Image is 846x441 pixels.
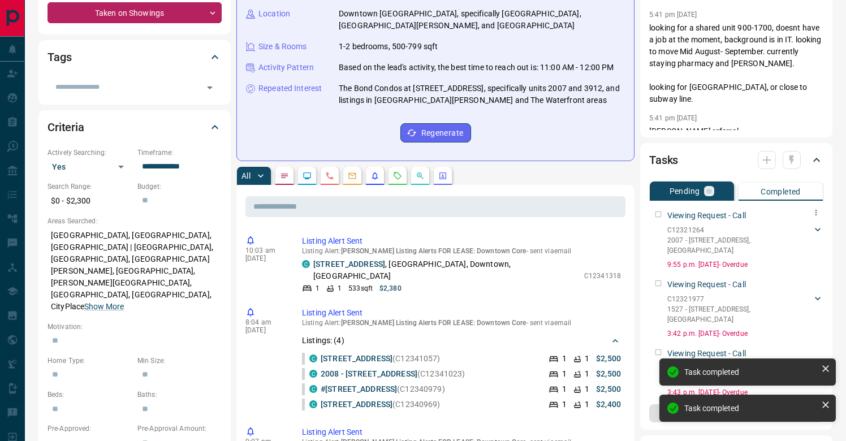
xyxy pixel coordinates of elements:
p: The Bond Condos at [STREET_ADDRESS], specifically units 2007 and 3912, and listings in [GEOGRAPHI... [339,83,625,106]
p: (C12340969) [321,399,441,410]
p: Location [258,8,290,20]
p: 5:41 pm [DATE] [649,114,697,122]
svg: Emails [348,171,357,180]
div: condos.ca [309,354,317,362]
p: 5:41 pm [DATE] [649,11,697,19]
p: 1 [562,368,567,380]
p: $2,500 [596,353,621,365]
p: Listing Alert : - sent via email [302,247,621,255]
p: (C12341023) [321,368,465,380]
p: C12321264 [667,225,812,235]
p: Listing Alert Sent [302,426,621,438]
p: Downtown [GEOGRAPHIC_DATA], specifically [GEOGRAPHIC_DATA], [GEOGRAPHIC_DATA][PERSON_NAME], and [... [339,8,625,32]
a: #[STREET_ADDRESS] [321,384,397,394]
p: [DATE] [245,326,285,334]
p: 1527 - [STREET_ADDRESS] , [GEOGRAPHIC_DATA] [667,304,812,325]
div: Criteria [48,114,222,141]
div: condos.ca [309,385,317,393]
p: Viewing Request - Call [667,348,746,360]
span: [PERSON_NAME] Listing Alerts FOR LEASE: Downtown Core [341,319,526,327]
p: $2,500 [596,368,621,380]
p: C12341318 [584,271,621,281]
p: All [241,172,251,180]
p: Listings: ( 4 ) [302,335,344,347]
p: 1 [585,353,589,365]
div: Taken on Showings [48,2,222,23]
p: Home Type: [48,356,132,366]
p: Budget: [137,181,222,192]
p: 1 [562,383,567,395]
p: [GEOGRAPHIC_DATA], [GEOGRAPHIC_DATA], [GEOGRAPHIC_DATA] | [GEOGRAPHIC_DATA], [GEOGRAPHIC_DATA], [... [48,226,222,316]
div: C123219771527 - [STREET_ADDRESS],[GEOGRAPHIC_DATA] [667,292,823,327]
p: Repeated Interest [258,83,322,94]
p: C12321977 [667,294,812,304]
p: looking for a shared unit 900-1700, doesnt have a job at the moment, background is in IT. looking... [649,22,823,105]
svg: Opportunities [416,171,425,180]
p: Based on the lead's activity, the best time to reach out is: 11:00 AM - 12:00 PM [339,62,614,73]
p: Baths: [137,390,222,400]
p: 1 [562,399,567,410]
p: [PERSON_NAME] referral [649,126,823,137]
p: $2,400 [596,399,621,410]
svg: Lead Browsing Activity [303,171,312,180]
div: Task completed [684,367,817,377]
svg: Notes [280,171,289,180]
div: condos.ca [302,260,310,268]
a: [STREET_ADDRESS] [321,354,392,363]
p: [DATE] [245,254,285,262]
a: [STREET_ADDRESS] [321,400,392,409]
p: 1 [585,368,589,380]
button: Open [202,80,218,96]
p: Min Size: [137,356,222,366]
h2: Criteria [48,118,84,136]
p: Listing Alert : - sent via email [302,319,621,327]
p: (C12340979) [321,383,445,395]
p: Pre-Approved: [48,423,132,434]
p: 2007 - [STREET_ADDRESS] , [GEOGRAPHIC_DATA] [667,235,812,256]
p: Listing Alert Sent [302,307,621,319]
p: $0 - $2,300 [48,192,132,210]
div: Task completed [684,404,817,413]
a: [STREET_ADDRESS] [313,260,385,269]
p: Pending [670,187,700,195]
svg: Requests [393,171,402,180]
div: condos.ca [309,370,317,378]
p: 1 [338,283,342,293]
p: $2,380 [379,283,402,293]
p: 1 [585,383,589,395]
p: 1 [316,283,320,293]
button: Regenerate [400,123,471,142]
p: Actively Searching: [48,148,132,158]
div: Tags [48,44,222,71]
p: 1-2 bedrooms, 500-799 sqft [339,41,438,53]
div: condos.ca [309,400,317,408]
p: Listing Alert Sent [302,235,621,247]
p: 533 sqft [348,283,373,293]
p: $2,500 [596,383,621,395]
span: [PERSON_NAME] Listing Alerts FOR LEASE: Downtown Core [341,247,526,255]
svg: Listing Alerts [370,171,379,180]
p: Motivation: [48,322,222,332]
p: 9:55 p.m. [DATE] - Overdue [667,260,823,270]
a: 2008 - [STREET_ADDRESS] [321,369,417,378]
h2: Tags [48,48,71,66]
p: 8:04 am [245,318,285,326]
p: Beds: [48,390,132,400]
svg: Agent Actions [438,171,447,180]
p: 10:03 am [245,247,285,254]
p: Viewing Request - Call [667,210,746,222]
p: 1 [562,353,567,365]
p: Activity Pattern [258,62,314,73]
p: Viewing Request - Call [667,279,746,291]
p: , [GEOGRAPHIC_DATA], Downtown, [GEOGRAPHIC_DATA] [313,258,579,282]
p: Areas Searched: [48,216,222,226]
p: Size & Rooms [258,41,307,53]
p: 3:42 p.m. [DATE] - Overdue [667,328,823,339]
p: 1 [585,399,589,410]
p: Pre-Approval Amount: [137,423,222,434]
div: C123212642007 - [STREET_ADDRESS],[GEOGRAPHIC_DATA] [667,223,823,258]
div: Yes [48,158,132,176]
p: Timeframe: [137,148,222,158]
svg: Calls [325,171,334,180]
div: Listings: (4) [302,330,621,351]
